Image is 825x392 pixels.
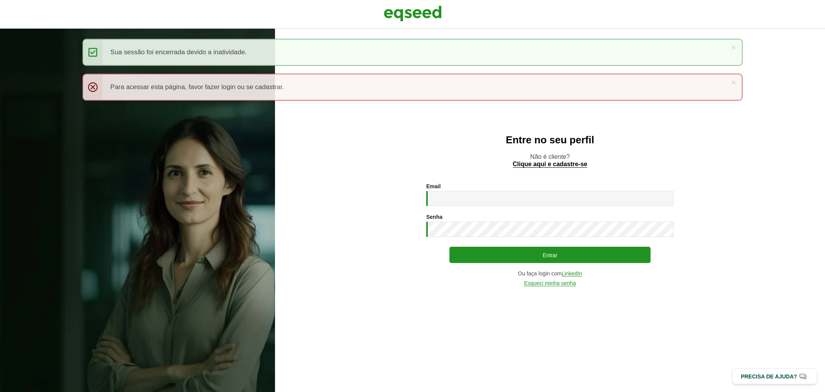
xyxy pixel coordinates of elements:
[290,153,810,168] p: Não é cliente?
[426,184,441,189] label: Email
[426,271,674,277] div: Ou faça login com
[384,4,442,23] img: EqSeed Logo
[449,247,651,263] button: Entrar
[731,78,736,86] a: ×
[426,214,442,220] label: Senha
[82,39,742,66] div: Sua sessão foi encerrada devido a inatividade.
[524,280,576,286] a: Esqueci minha senha
[562,271,582,277] a: LinkedIn
[513,161,588,168] a: Clique aqui e cadastre-se
[290,134,810,146] h2: Entre no seu perfil
[82,74,742,101] div: Para acessar esta página, favor fazer login ou se cadastrar.
[731,43,736,52] a: ×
